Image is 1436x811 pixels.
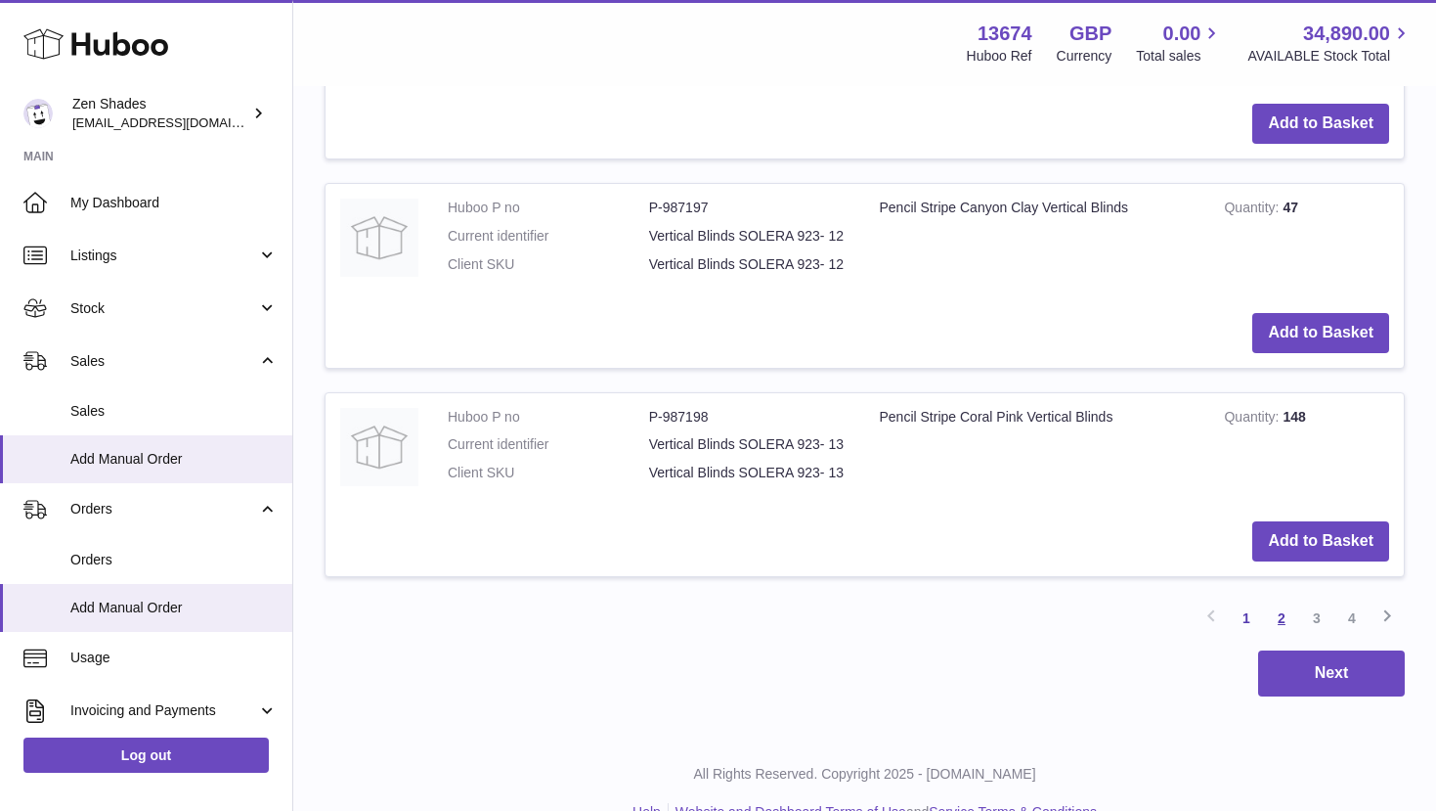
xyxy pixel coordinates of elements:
[309,765,1420,784] p: All Rights Reserved. Copyright 2025 - [DOMAIN_NAME]
[448,199,649,217] dt: Huboo P no
[1247,21,1413,66] a: 34,890.00 AVAILABLE Stock Total
[649,227,850,246] dd: Vertical Blinds SOLERA 923- 12
[1209,393,1404,508] td: 148
[23,99,53,128] img: hristo@zenshades.co.uk
[1299,601,1334,636] a: 3
[978,21,1032,47] strong: 13674
[70,402,278,421] span: Sales
[70,551,278,569] span: Orders
[1229,601,1264,636] a: 1
[1136,47,1223,66] span: Total sales
[1334,601,1370,636] a: 4
[649,435,850,454] dd: Vertical Blinds SOLERA 923- 13
[1057,47,1112,66] div: Currency
[1224,409,1283,429] strong: Quantity
[1252,521,1389,562] button: Add to Basket
[1303,21,1390,47] span: 34,890.00
[72,95,248,132] div: Zen Shades
[649,199,850,217] dd: P-987197
[340,199,418,277] img: Pencil Stripe Canyon Clay Vertical Blinds
[1136,21,1223,66] a: 0.00 Total sales
[967,47,1032,66] div: Huboo Ref
[1252,104,1389,144] button: Add to Basket
[1264,601,1299,636] a: 2
[70,352,257,371] span: Sales
[865,184,1210,298] td: Pencil Stripe Canyon Clay Vertical Blinds
[649,408,850,427] dd: P-987198
[448,408,649,427] dt: Huboo P no
[448,255,649,274] dt: Client SKU
[1258,651,1405,697] button: Next
[23,738,269,773] a: Log out
[70,299,257,318] span: Stock
[649,255,850,274] dd: Vertical Blinds SOLERA 923- 12
[448,464,649,482] dt: Client SKU
[70,194,278,212] span: My Dashboard
[1224,200,1283,220] strong: Quantity
[70,649,278,667] span: Usage
[1163,21,1201,47] span: 0.00
[1069,21,1111,47] strong: GBP
[70,701,257,720] span: Invoicing and Payments
[1209,184,1404,298] td: 47
[649,464,850,482] dd: Vertical Blinds SOLERA 923- 13
[70,247,257,265] span: Listings
[72,114,287,130] span: [EMAIL_ADDRESS][DOMAIN_NAME]
[448,435,649,454] dt: Current identifier
[448,227,649,246] dt: Current identifier
[1252,313,1389,353] button: Add to Basket
[865,393,1210,508] td: Pencil Stripe Coral Pink Vertical Blinds
[70,500,257,518] span: Orders
[340,408,418,486] img: Pencil Stripe Coral Pink Vertical Blinds
[70,599,278,617] span: Add Manual Order
[70,450,278,469] span: Add Manual Order
[1247,47,1413,66] span: AVAILABLE Stock Total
